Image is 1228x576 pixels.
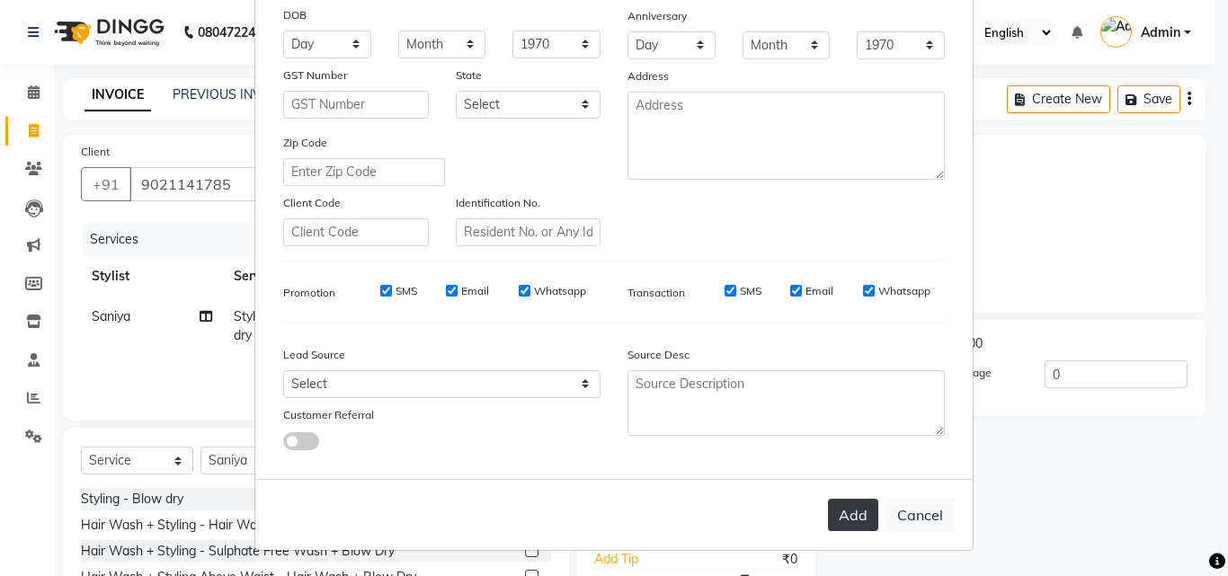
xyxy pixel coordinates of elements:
[878,283,930,299] label: Whatsapp
[627,347,690,363] label: Source Desc
[627,8,687,24] label: Anniversary
[283,218,429,246] input: Client Code
[283,7,307,23] label: DOB
[805,283,833,299] label: Email
[283,67,347,84] label: GST Number
[283,135,327,151] label: Zip Code
[283,347,345,363] label: Lead Source
[740,283,761,299] label: SMS
[283,158,445,186] input: Enter Zip Code
[456,67,482,84] label: State
[627,285,685,301] label: Transaction
[627,68,669,84] label: Address
[283,195,341,211] label: Client Code
[456,195,540,211] label: Identification No.
[396,283,417,299] label: SMS
[534,283,586,299] label: Whatsapp
[828,499,878,531] button: Add
[456,218,601,246] input: Resident No. or Any Id
[461,283,489,299] label: Email
[283,91,429,119] input: GST Number
[283,285,335,301] label: Promotion
[283,407,374,423] label: Customer Referral
[885,498,955,532] button: Cancel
